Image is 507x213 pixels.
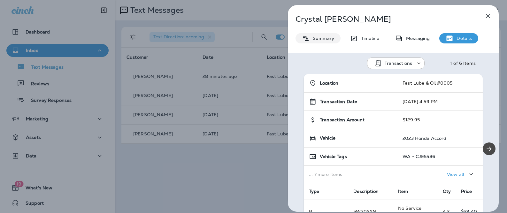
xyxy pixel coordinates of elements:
[353,188,379,194] span: Description
[320,99,357,104] span: Transaction Date
[309,188,319,194] span: Type
[309,172,392,177] p: ... 7 more items
[310,36,334,41] p: Summary
[358,36,379,41] p: Timeline
[443,188,451,194] span: Qty
[320,117,365,123] span: Transaction Amount
[398,188,408,194] span: Item
[320,80,338,86] span: Location
[450,61,476,66] div: 1 of 6 Items
[320,154,347,159] span: Vehicle Tags
[296,15,470,24] p: Crystal [PERSON_NAME]
[453,36,472,41] p: Details
[461,188,472,194] span: Price
[447,172,464,177] p: View all
[385,61,412,66] p: Transactions
[403,154,435,159] p: WA - CJE5586
[397,74,483,93] td: Fast Lube & Oil #0005
[403,36,430,41] p: Messaging
[483,142,495,155] button: Next
[397,93,483,111] td: [DATE] 4:59 PM
[397,111,483,129] td: $129.95
[444,168,478,180] button: View all
[320,135,335,141] span: Vehicle
[403,136,446,141] p: 2023 Honda Accord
